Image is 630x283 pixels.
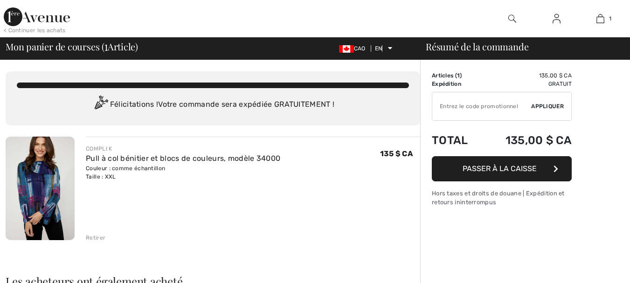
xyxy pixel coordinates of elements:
[432,134,468,147] font: Total
[548,81,572,87] font: Gratuit
[91,96,110,114] img: Congratulation2.svg
[375,45,382,52] font: EN
[339,45,354,53] img: Dollar canadien
[86,154,280,163] a: Pull à col bénitier et blocs de couleurs, modèle 34000
[6,137,75,240] img: Pull à col bénitier et blocs de couleurs, modèle 34000
[432,72,457,79] font: Articles (
[86,145,112,152] font: COMPLI K
[508,13,516,24] img: rechercher sur le site
[531,103,564,110] font: Appliquer
[6,40,104,53] font: Mon panier de courses (
[432,81,461,87] font: Expédition
[380,149,413,158] font: 135 $ CA
[432,190,565,206] font: Hors taxes et droits de douane | Expédition et retours ininterrompus
[86,165,165,172] font: Couleur : comme échantillon
[4,27,66,34] font: < Continuer les achats
[579,13,622,24] a: 1
[545,13,568,25] a: Se connecter
[4,7,70,26] img: 1ère Avenue
[354,45,366,52] font: CAO
[553,13,561,24] img: Mes informations
[86,235,105,241] font: Retirer
[505,134,572,147] font: 135,00 $ CA
[432,156,572,181] button: Passer à la caisse
[539,72,572,79] font: 135,00 $ CA
[609,15,611,22] font: 1
[104,37,108,54] font: 1
[108,40,138,53] font: Article)
[457,72,460,79] font: 1
[463,164,537,173] font: Passer à la caisse
[158,100,334,109] font: Votre commande sera expédiée GRATUITEMENT !
[432,92,531,120] input: Code promotionnel
[460,72,462,79] font: )
[596,13,604,24] img: Mon sac
[86,173,116,180] font: Taille : XXL
[110,100,159,109] font: Félicitations !
[426,40,528,53] font: Résumé de la commande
